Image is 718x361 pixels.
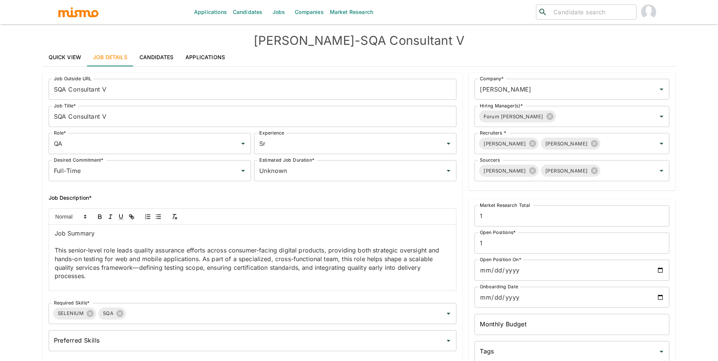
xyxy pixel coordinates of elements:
div: [PERSON_NAME] [541,138,600,150]
h4: [PERSON_NAME] - SQA Consultant V [43,33,676,48]
div: SELENIUM [53,307,96,320]
label: Hiring Manager(s)* [480,102,523,109]
button: Open [656,138,667,149]
button: Open [238,165,248,176]
button: Open [443,138,454,149]
label: Sourcers [480,157,500,163]
button: Open [656,165,667,176]
label: Recruiters * [480,130,506,136]
button: Open [656,84,667,95]
div: [PERSON_NAME] [479,138,539,150]
label: Onboarding Date [480,283,518,290]
a: Applications [179,48,231,66]
a: Candidates [133,48,180,66]
button: Open [443,335,454,346]
label: Open Position On* [480,256,521,263]
button: Open [238,138,248,149]
span: SELENIUM [53,309,89,318]
p: Responsibilities include managing QA planning across multiple project releases, executing complex... [55,289,451,306]
p: This senior-level role leads quality assurance efforts across consumer-facing digital products, p... [55,246,451,280]
button: Open [443,308,454,319]
h6: Job Description* [49,193,457,202]
p: Job Summary [55,229,451,238]
button: Open [443,165,454,176]
img: logo [58,6,99,18]
span: Forum [PERSON_NAME] [479,112,548,121]
div: Forum [PERSON_NAME] [479,110,556,122]
label: Market Research Total [480,202,530,208]
span: [PERSON_NAME] [541,139,592,148]
input: Candidate search [550,7,633,17]
label: Desired Commitment* [54,157,104,163]
label: Experience [259,130,284,136]
div: SQA [98,307,126,320]
label: Job Outside URL [54,75,92,82]
span: [PERSON_NAME] [541,167,592,175]
label: Required Skills* [54,300,90,306]
label: Role* [54,130,66,136]
button: Open [656,111,667,122]
button: Open [656,346,667,357]
span: [PERSON_NAME] [479,167,531,175]
div: [PERSON_NAME] [541,165,600,177]
img: Paola Pacheco [641,5,656,20]
label: Estimated Job Duration* [259,157,314,163]
label: Open Positions* [480,229,516,236]
div: [PERSON_NAME] [479,165,539,177]
span: SQA [98,309,118,318]
a: Quick View [43,48,87,66]
a: Job Details [87,48,133,66]
span: [PERSON_NAME] [479,139,531,148]
label: Company* [480,75,504,82]
label: Job Title* [54,102,76,109]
